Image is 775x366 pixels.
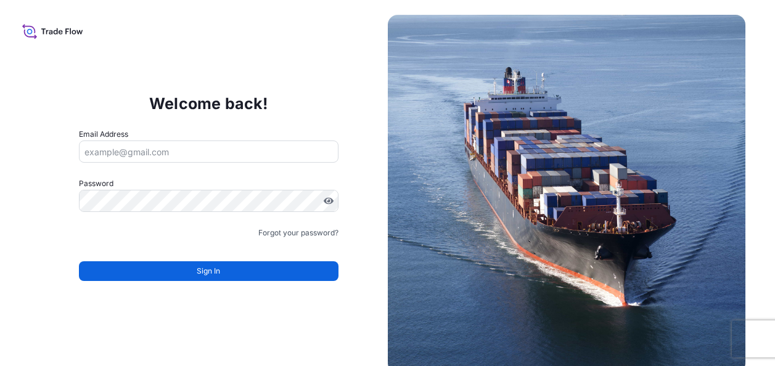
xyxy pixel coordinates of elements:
a: Forgot your password? [258,227,338,239]
span: Sign In [197,265,220,277]
p: Welcome back! [149,94,268,113]
label: Email Address [79,128,128,140]
label: Password [79,177,338,190]
button: Sign In [79,261,338,281]
button: Show password [324,196,334,206]
input: example@gmail.com [79,140,338,163]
